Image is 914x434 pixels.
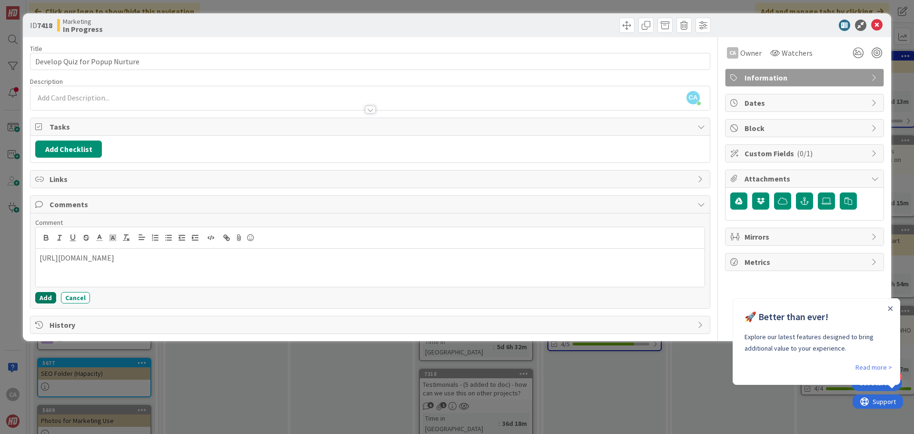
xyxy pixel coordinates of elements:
iframe: UserGuiding Product Updates RC Tooltip [733,298,903,389]
p: [URL][DOMAIN_NAME] [40,252,701,263]
span: Links [50,173,693,185]
span: CA [686,91,700,104]
span: Mirrors [745,231,866,242]
input: type card name here... [30,53,710,70]
span: History [50,319,693,331]
span: Support [20,1,43,13]
span: Comments [50,199,693,210]
span: Tasks [50,121,693,132]
span: Information [745,72,866,83]
span: Dates [745,97,866,109]
button: Add Checklist [35,141,102,158]
button: Cancel [61,292,90,303]
span: Description [30,77,63,86]
span: Custom Fields [745,148,866,159]
span: Watchers [782,47,813,59]
span: Block [745,122,866,134]
span: Metrics [745,256,866,268]
button: Add [35,292,56,303]
span: Attachments [745,173,866,184]
span: ( 0/1 ) [797,149,813,158]
span: Owner [740,47,762,59]
span: Comment [35,218,63,227]
div: CA [727,47,738,59]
